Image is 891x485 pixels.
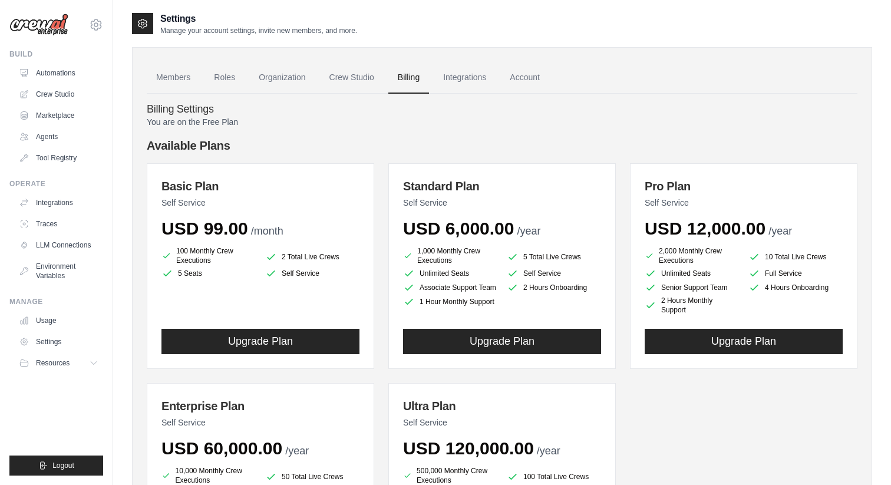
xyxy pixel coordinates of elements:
span: /year [537,445,560,457]
h4: Billing Settings [147,103,857,116]
a: Account [500,62,549,94]
a: Members [147,62,200,94]
p: Self Service [161,197,359,209]
span: USD 120,000.00 [403,438,534,458]
li: 10,000 Monthly Crew Executions [161,466,256,485]
p: Self Service [645,197,843,209]
li: Unlimited Seats [403,268,497,279]
li: 5 Seats [161,268,256,279]
span: USD 6,000.00 [403,219,514,238]
a: Automations [14,64,103,83]
h3: Pro Plan [645,178,843,194]
p: Manage your account settings, invite new members, and more. [160,26,357,35]
li: 100 Total Live Crews [507,468,601,485]
span: USD 12,000.00 [645,219,765,238]
h3: Basic Plan [161,178,359,194]
a: LLM Connections [14,236,103,255]
h2: Settings [160,12,357,26]
span: /year [285,445,309,457]
li: Senior Support Team [645,282,739,293]
a: Crew Studio [14,85,103,104]
li: 100 Monthly Crew Executions [161,246,256,265]
li: 1,000 Monthly Crew Executions [403,246,497,265]
a: Roles [204,62,245,94]
li: Unlimited Seats [645,268,739,279]
span: USD 60,000.00 [161,438,282,458]
li: 50 Total Live Crews [265,468,359,485]
img: Logo [9,14,68,36]
span: USD 99.00 [161,219,248,238]
a: Integrations [434,62,496,94]
li: Associate Support Team [403,282,497,293]
li: 2 Hours Monthly Support [645,296,739,315]
p: Self Service [403,197,601,209]
li: 10 Total Live Crews [748,249,843,265]
li: 5 Total Live Crews [507,249,601,265]
li: 2 Total Live Crews [265,249,359,265]
span: /year [517,225,540,237]
a: Agents [14,127,103,146]
p: Self Service [403,417,601,428]
h3: Ultra Plan [403,398,601,414]
a: Tool Registry [14,149,103,167]
li: 4 Hours Onboarding [748,282,843,293]
h4: Available Plans [147,137,857,154]
a: Environment Variables [14,257,103,285]
p: Self Service [161,417,359,428]
a: Integrations [14,193,103,212]
span: Logout [52,461,74,470]
span: /year [768,225,792,237]
span: /month [251,225,283,237]
a: Marketplace [14,106,103,125]
li: 1 Hour Monthly Support [403,296,497,308]
li: Self Service [507,268,601,279]
li: 2 Hours Onboarding [507,282,601,293]
div: Build [9,50,103,59]
a: Usage [14,311,103,330]
button: Upgrade Plan [161,329,359,354]
p: You are on the Free Plan [147,116,857,128]
h3: Standard Plan [403,178,601,194]
button: Upgrade Plan [645,329,843,354]
a: Traces [14,215,103,233]
div: Operate [9,179,103,189]
a: Organization [249,62,315,94]
button: Logout [9,456,103,476]
li: 500,000 Monthly Crew Executions [403,466,497,485]
li: Full Service [748,268,843,279]
a: Billing [388,62,429,94]
button: Upgrade Plan [403,329,601,354]
h3: Enterprise Plan [161,398,359,414]
div: Manage [9,297,103,306]
li: Self Service [265,268,359,279]
li: 2,000 Monthly Crew Executions [645,246,739,265]
a: Crew Studio [320,62,384,94]
a: Settings [14,332,103,351]
button: Resources [14,354,103,372]
span: Resources [36,358,70,368]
